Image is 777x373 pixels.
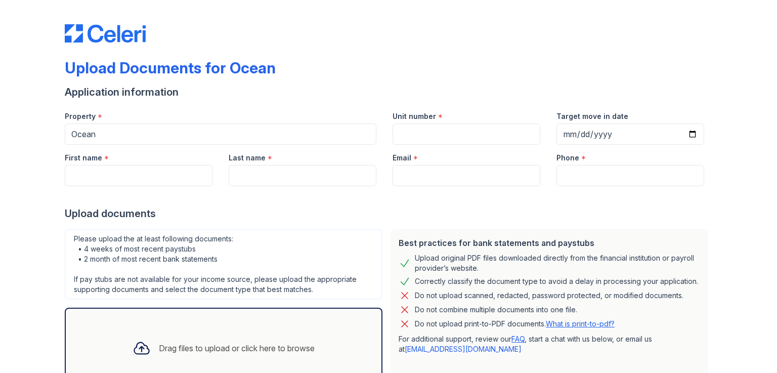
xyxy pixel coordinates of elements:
label: First name [65,153,102,163]
a: FAQ [511,335,525,343]
label: Property [65,111,96,121]
div: Best practices for bank statements and paystubs [399,237,700,249]
a: What is print-to-pdf? [546,319,615,328]
label: Unit number [393,111,436,121]
div: Upload Documents for Ocean [65,59,276,77]
p: Do not upload print-to-PDF documents. [415,319,615,329]
div: Upload original PDF files downloaded directly from the financial institution or payroll provider’... [415,253,700,273]
div: Drag files to upload or click here to browse [159,342,315,354]
img: CE_Logo_Blue-a8612792a0a2168367f1c8372b55b34899dd931a85d93a1a3d3e32e68fde9ad4.png [65,24,146,43]
div: Upload documents [65,206,712,221]
label: Target move in date [556,111,628,121]
div: Please upload the at least following documents: • 4 weeks of most recent paystubs • 2 month of mo... [65,229,382,300]
div: Application information [65,85,712,99]
p: For additional support, review our , start a chat with us below, or email us at [399,334,700,354]
label: Last name [229,153,266,163]
a: [EMAIL_ADDRESS][DOMAIN_NAME] [405,345,522,353]
div: Correctly classify the document type to avoid a delay in processing your application. [415,275,698,287]
div: Do not upload scanned, redacted, password protected, or modified documents. [415,289,683,302]
label: Phone [556,153,579,163]
div: Do not combine multiple documents into one file. [415,304,577,316]
label: Email [393,153,411,163]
